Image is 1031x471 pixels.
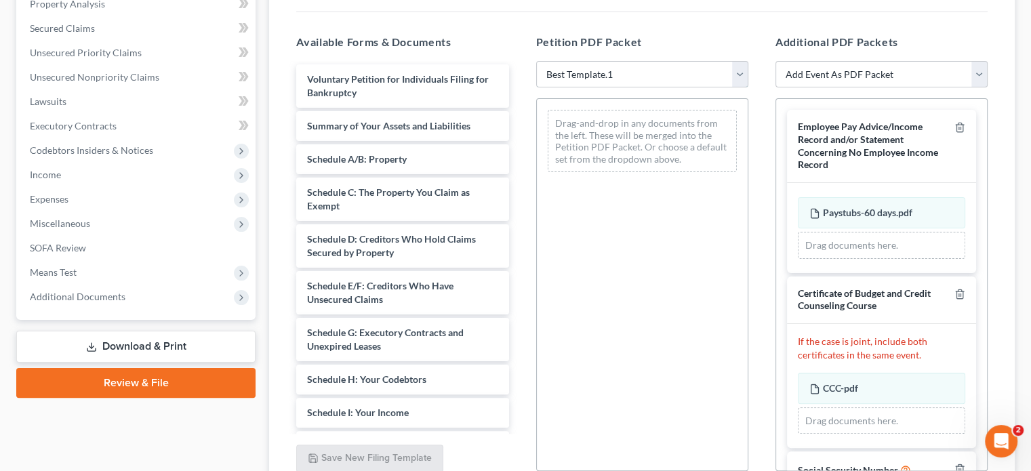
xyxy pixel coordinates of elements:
span: Certificate of Budget and Credit Counseling Course [798,287,931,312]
span: Additional Documents [30,291,125,302]
div: Drag documents here. [798,407,965,434]
span: Codebtors Insiders & Notices [30,144,153,156]
span: Lawsuits [30,96,66,107]
span: Miscellaneous [30,218,90,229]
span: Schedule G: Executory Contracts and Unexpired Leases [307,327,464,352]
a: Secured Claims [19,16,256,41]
span: Paystubs-60 days.pdf [823,207,912,218]
a: Lawsuits [19,89,256,114]
span: CCC-pdf [823,382,858,394]
div: Drag documents here. [798,232,965,259]
span: Schedule C: The Property You Claim as Exempt [307,186,470,211]
span: Schedule H: Your Codebtors [307,373,426,385]
span: Voluntary Petition for Individuals Filing for Bankruptcy [307,73,489,98]
p: If the case is joint, include both certificates in the same event. [798,335,965,362]
span: Secured Claims [30,22,95,34]
a: Unsecured Priority Claims [19,41,256,65]
a: Unsecured Nonpriority Claims [19,65,256,89]
span: SOFA Review [30,242,86,253]
span: Unsecured Nonpriority Claims [30,71,159,83]
span: Schedule D: Creditors Who Hold Claims Secured by Property [307,233,476,258]
span: 2 [1013,425,1024,436]
span: Means Test [30,266,77,278]
span: Executory Contracts [30,120,117,131]
span: Schedule I: Your Income [307,407,409,418]
a: Download & Print [16,331,256,363]
div: Drag-and-drop in any documents from the left. These will be merged into the Petition PDF Packet. ... [548,110,737,172]
h5: Additional PDF Packets [775,34,988,50]
a: Executory Contracts [19,114,256,138]
span: Schedule A/B: Property [307,153,407,165]
span: Schedule E/F: Creditors Who Have Unsecured Claims [307,280,453,305]
span: Unsecured Priority Claims [30,47,142,58]
span: Expenses [30,193,68,205]
a: Review & File [16,368,256,398]
h5: Available Forms & Documents [296,34,508,50]
a: SOFA Review [19,236,256,260]
iframe: Intercom live chat [985,425,1017,457]
span: Summary of Your Assets and Liabilities [307,120,470,131]
span: Petition PDF Packet [536,35,642,48]
span: Income [30,169,61,180]
span: Employee Pay Advice/Income Record and/or Statement Concerning No Employee Income Record [798,121,938,170]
